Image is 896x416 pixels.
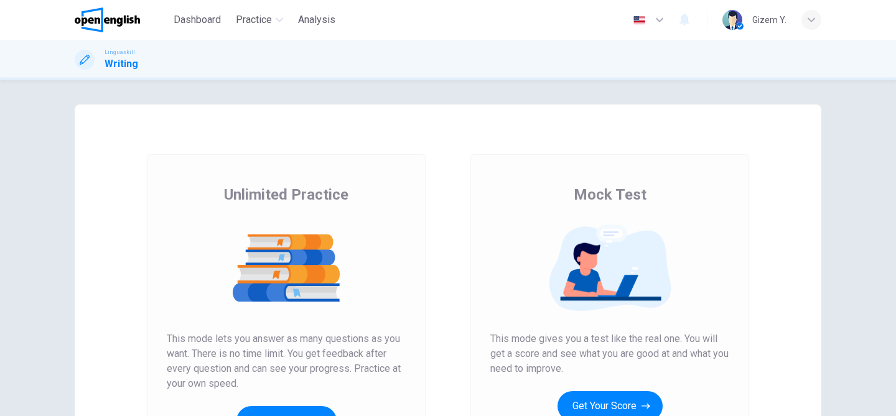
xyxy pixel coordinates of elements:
[574,185,646,205] span: Mock Test
[298,12,335,27] span: Analysis
[169,9,226,31] button: Dashboard
[752,12,786,27] div: Gizem Y.
[722,10,742,30] img: Profile picture
[224,185,348,205] span: Unlimited Practice
[174,12,221,27] span: Dashboard
[231,9,288,31] button: Practice
[293,9,340,31] button: Analysis
[105,48,135,57] span: Linguaskill
[105,57,138,72] h1: Writing
[167,331,406,391] span: This mode lets you answer as many questions as you want. There is no time limit. You get feedback...
[236,12,272,27] span: Practice
[490,331,729,376] span: This mode gives you a test like the real one. You will get a score and see what you are good at a...
[75,7,169,32] a: OpenEnglish logo
[75,7,140,32] img: OpenEnglish logo
[632,16,647,25] img: en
